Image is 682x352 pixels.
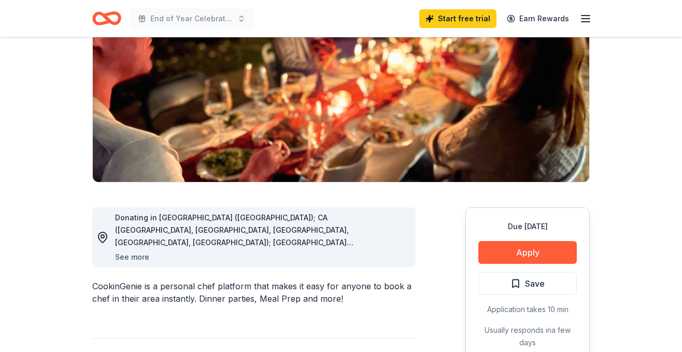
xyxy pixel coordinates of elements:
span: Save [525,277,545,290]
div: Application takes 10 min [478,303,577,316]
button: Save [478,272,577,295]
button: See more [115,251,149,263]
div: CookinGenie is a personal chef platform that makes it easy for anyone to book a chef in their are... [92,280,416,305]
div: Due [DATE] [478,220,577,233]
button: Apply [478,241,577,264]
a: Start free trial [419,9,496,28]
div: Usually responds in a few days [478,324,577,349]
a: Earn Rewards [501,9,575,28]
button: End of Year Celebration [130,8,254,29]
a: Home [92,6,121,31]
span: End of Year Celebration [150,12,233,25]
